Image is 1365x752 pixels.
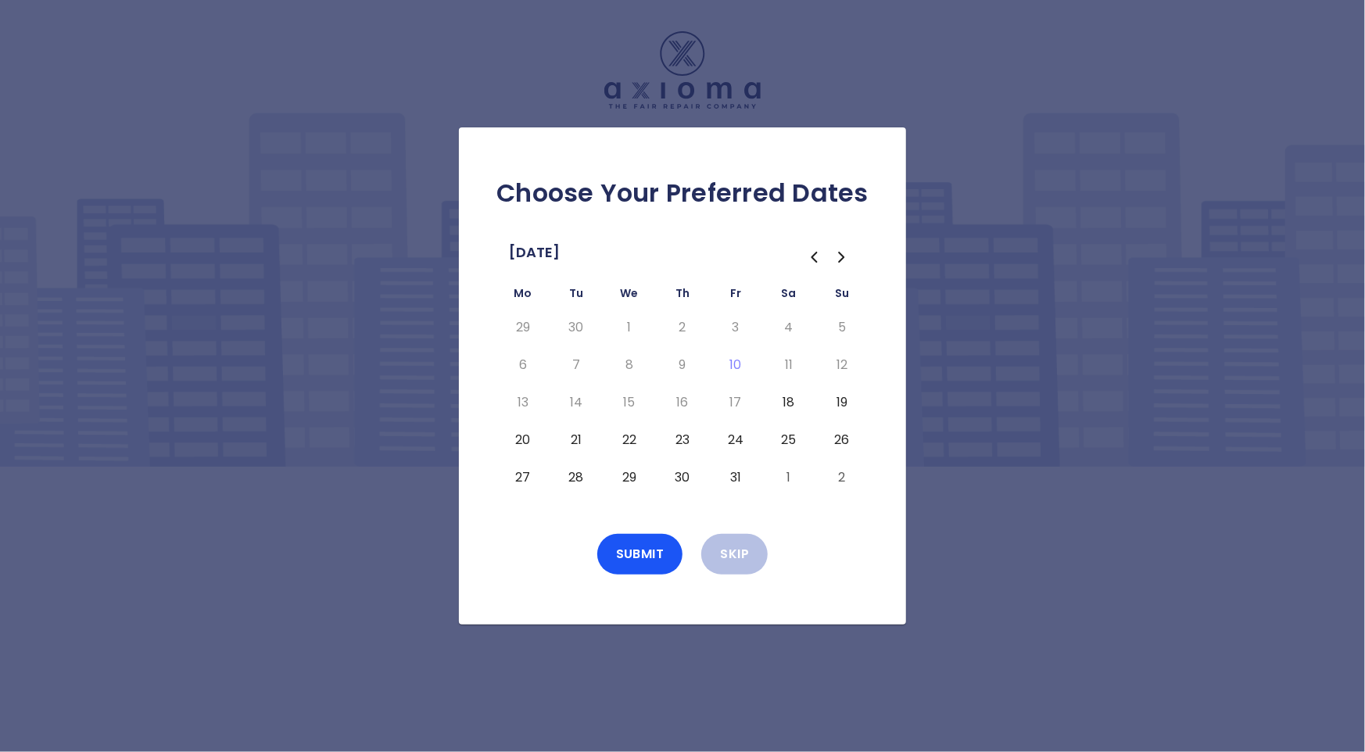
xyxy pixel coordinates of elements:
button: Saturday, October 25th, 2025 [775,428,803,453]
th: Saturday [762,284,815,309]
th: Wednesday [603,284,656,309]
button: Sunday, November 2nd, 2025 [828,465,856,490]
button: Go to the Next Month [828,243,856,271]
button: Tuesday, October 21st, 2025 [562,428,590,453]
button: Saturday, October 11th, 2025 [775,353,803,378]
button: Wednesday, October 15th, 2025 [615,390,643,415]
button: Friday, October 24th, 2025 [722,428,750,453]
button: Thursday, October 2nd, 2025 [668,315,697,340]
th: Monday [496,284,550,309]
h2: Choose Your Preferred Dates [484,177,881,209]
button: Saturday, October 4th, 2025 [775,315,803,340]
button: Saturday, October 18th, 2025 [775,390,803,415]
table: October 2025 [496,284,869,496]
button: Tuesday, October 28th, 2025 [562,465,590,490]
button: Thursday, October 9th, 2025 [668,353,697,378]
button: Thursday, October 30th, 2025 [668,465,697,490]
button: Wednesday, October 8th, 2025 [615,353,643,378]
th: Sunday [815,284,869,309]
button: Saturday, November 1st, 2025 [775,465,803,490]
th: Thursday [656,284,709,309]
button: Wednesday, October 22nd, 2025 [615,428,643,453]
button: Tuesday, October 7th, 2025 [562,353,590,378]
button: Sunday, October 12th, 2025 [828,353,856,378]
button: Monday, October 6th, 2025 [509,353,537,378]
span: [DATE] [509,240,560,265]
button: Wednesday, October 1st, 2025 [615,315,643,340]
button: Submit [597,534,683,575]
button: Skip [701,534,768,575]
button: Monday, September 29th, 2025 [509,315,537,340]
button: Sunday, October 26th, 2025 [828,428,856,453]
button: Monday, October 13th, 2025 [509,390,537,415]
button: Go to the Previous Month [800,243,828,271]
button: Sunday, October 5th, 2025 [828,315,856,340]
button: Tuesday, October 14th, 2025 [562,390,590,415]
button: Friday, October 17th, 2025 [722,390,750,415]
button: Today, Friday, October 10th, 2025 [722,353,750,378]
button: Wednesday, October 29th, 2025 [615,465,643,490]
button: Friday, October 3rd, 2025 [722,315,750,340]
th: Friday [709,284,762,309]
button: Thursday, October 23rd, 2025 [668,428,697,453]
button: Friday, October 31st, 2025 [722,465,750,490]
button: Thursday, October 16th, 2025 [668,390,697,415]
button: Sunday, October 19th, 2025 [828,390,856,415]
button: Monday, October 27th, 2025 [509,465,537,490]
img: Logo [604,31,761,109]
th: Tuesday [550,284,603,309]
button: Tuesday, September 30th, 2025 [562,315,590,340]
button: Monday, October 20th, 2025 [509,428,537,453]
